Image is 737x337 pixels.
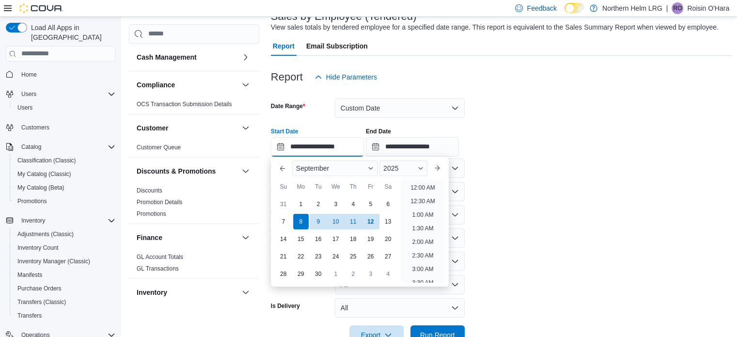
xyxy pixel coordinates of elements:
div: day-21 [276,249,291,264]
button: My Catalog (Classic) [10,167,119,181]
span: Users [14,102,115,113]
span: Catalog [21,143,41,151]
div: Customer [129,142,259,157]
div: Tu [311,179,326,194]
button: Inventory [17,215,49,226]
a: Inventory Manager (Classic) [14,256,94,267]
button: Catalog [17,141,45,153]
span: 2025 [383,164,398,172]
button: Open list of options [451,188,459,195]
a: Discounts [137,187,162,194]
ul: Time [401,180,445,283]
button: Open list of options [451,234,459,242]
button: Manifests [10,268,119,282]
div: day-2 [311,196,326,212]
button: Customer [137,123,238,133]
button: All [335,298,465,318]
label: End Date [366,128,391,135]
input: Dark Mode [565,3,585,13]
a: OCS Transaction Submission Details [137,101,232,108]
span: RO [673,2,682,14]
input: Press the down key to enter a popover containing a calendar. Press the escape key to close the po... [271,137,364,157]
span: Customers [17,121,115,133]
h3: Compliance [137,80,175,90]
button: Next month [429,160,445,176]
span: Users [17,104,32,112]
span: Inventory Count [17,244,59,252]
button: Open list of options [451,211,459,219]
span: Inventory Manager (Classic) [14,256,115,267]
span: Users [17,88,115,100]
div: Su [276,179,291,194]
div: Finance [129,251,259,278]
label: Is Delivery [271,302,300,310]
button: Compliance [240,79,251,91]
a: Home [17,69,41,80]
div: day-23 [311,249,326,264]
span: GL Transactions [137,265,179,273]
div: day-16 [311,231,326,247]
span: Inventory [17,215,115,226]
div: Mo [293,179,309,194]
button: Finance [137,233,238,242]
div: day-28 [276,266,291,282]
a: My Catalog (Beta) [14,182,68,193]
li: 3:30 AM [408,277,437,289]
div: September, 2025 [275,195,397,283]
a: My Catalog (Classic) [14,168,75,180]
button: Custom Date [335,98,465,118]
div: day-24 [328,249,344,264]
label: Date Range [271,102,305,110]
h3: Customer [137,123,168,133]
button: Promotions [10,194,119,208]
div: Th [345,179,361,194]
span: Inventory Count [14,242,115,254]
button: Home [2,67,119,81]
a: Manifests [14,269,46,281]
div: day-6 [380,196,396,212]
h3: Discounts & Promotions [137,166,216,176]
div: day-27 [380,249,396,264]
button: Users [17,88,40,100]
a: Adjustments (Classic) [14,228,78,240]
button: Transfers (Classic) [10,295,119,309]
button: Compliance [137,80,238,90]
button: Inventory [2,214,119,227]
p: | [666,2,668,14]
span: Promotions [17,197,47,205]
span: My Catalog (Classic) [17,170,71,178]
a: Users [14,102,36,113]
span: Manifests [17,271,42,279]
div: day-8 [293,214,309,229]
div: day-5 [363,196,378,212]
span: OCS Transaction Submission Details [137,100,232,108]
div: day-4 [380,266,396,282]
span: Promotion Details [137,198,183,206]
span: Email Subscription [306,36,368,56]
div: Fr [363,179,378,194]
div: day-3 [328,196,344,212]
div: day-3 [363,266,378,282]
span: Classification (Classic) [14,155,115,166]
a: Purchase Orders [14,283,65,294]
button: My Catalog (Beta) [10,181,119,194]
div: day-12 [363,214,378,229]
span: Transfers (Classic) [17,298,66,306]
span: Dark Mode [565,13,565,14]
span: Promotions [137,210,166,218]
button: Finance [240,232,251,243]
span: Hide Parameters [326,72,377,82]
p: Northern Helm LRG [602,2,662,14]
span: My Catalog (Classic) [14,168,115,180]
h3: Inventory [137,288,167,297]
button: Hide Parameters [311,67,381,87]
a: Promotion Details [137,199,183,206]
span: GL Account Totals [137,253,183,261]
span: Manifests [14,269,115,281]
div: day-15 [293,231,309,247]
div: day-25 [345,249,361,264]
button: Inventory Manager (Classic) [10,255,119,268]
a: Transfers [14,310,46,321]
a: Inventory Count [14,242,63,254]
div: day-2 [345,266,361,282]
